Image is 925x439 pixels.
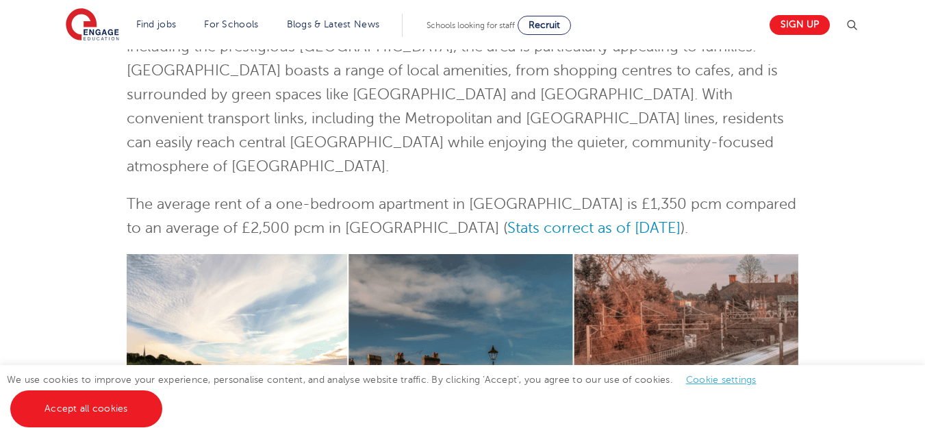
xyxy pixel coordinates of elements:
span: We use cookies to improve your experience, personalise content, and analyse website traffic. By c... [7,375,770,414]
img: Engage Education [66,8,119,42]
span: Recruit [529,20,560,30]
span: The average rent of a one-bedroom apartment in [GEOGRAPHIC_DATA] is £1,350 pcm compared to an ave... [127,196,796,236]
a: For Schools [204,19,258,29]
a: Sign up [770,15,830,35]
a: Cookie settings [686,375,757,385]
a: Stats correct as of [DATE] [507,220,681,236]
a: Blogs & Latest News [287,19,380,29]
a: Recruit [518,16,571,35]
a: Find jobs [136,19,177,29]
a: Accept all cookies [10,390,162,427]
span: Schools looking for staff [427,21,515,30]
